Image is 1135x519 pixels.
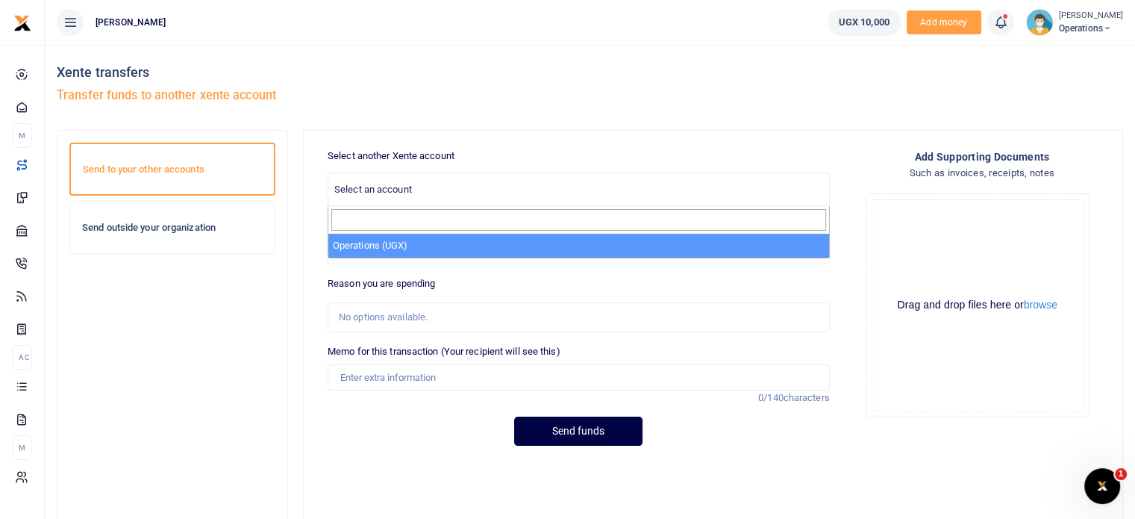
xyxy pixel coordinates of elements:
h6: Send to your other accounts [83,164,262,175]
li: Ac [12,345,32,370]
small: [PERSON_NAME] [1059,10,1123,22]
li: Operations (UGX) [328,234,829,258]
input: Search [331,209,826,231]
span: 1 [1115,468,1127,480]
div: No options available. [339,310,808,325]
button: browse [1024,299,1057,310]
label: Select another Xente account [328,149,454,164]
li: Toup your wallet [907,10,981,35]
li: M [12,435,32,460]
span: Operations [1059,22,1123,35]
img: logo-small [13,14,31,32]
iframe: Intercom live chat [1084,468,1120,504]
div: Drag and drop files here or [872,298,1083,312]
li: M [12,123,32,148]
h5: Transfer funds to another xente account [57,88,584,103]
img: profile-user [1026,9,1053,36]
a: Add money [907,16,981,27]
a: Send to your other accounts [69,143,275,196]
button: Send funds [514,417,642,446]
span: Select an account [328,173,830,206]
li: Wallet ballance [822,9,907,36]
input: Enter extra information [328,364,830,390]
label: Reason you are spending [328,276,435,291]
div: File Uploader [866,193,1098,417]
span: Select an account [334,184,412,195]
label: Memo for this transaction (Your recipient will see this) [328,344,560,359]
a: profile-user [PERSON_NAME] Operations [1026,9,1123,36]
span: 0/140 [758,392,784,403]
h4: Xente transfers [57,64,584,81]
span: Select an account [328,177,829,200]
a: Send outside your organization [69,202,275,254]
span: [PERSON_NAME] [90,16,172,29]
h4: Such as invoices, receipts, notes [910,165,1055,181]
h6: Send outside your organization [82,222,263,234]
h4: Add supporting Documents [914,149,1049,165]
span: UGX 10,000 [839,15,889,30]
span: Add money [907,10,981,35]
a: UGX 10,000 [828,9,901,36]
span: characters [784,392,830,403]
a: logo-small logo-large logo-large [13,16,31,28]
